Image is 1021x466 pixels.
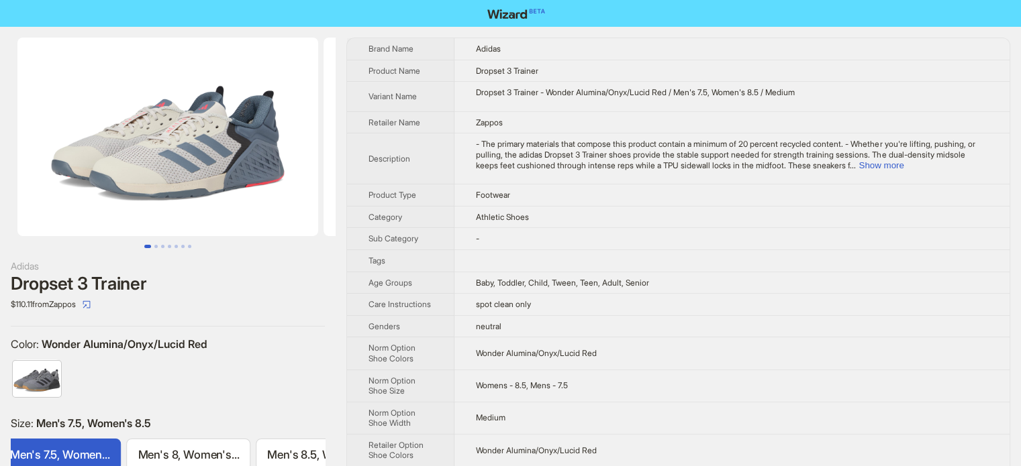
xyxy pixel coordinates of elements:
[476,66,538,76] span: Dropset 3 Trainer
[369,408,416,428] span: Norm Option Shoe Width
[476,87,988,98] div: Dropset 3 Trainer - Wonder Alumina/Onyx/Lucid Red / Men's 7.5, Women's 8.5 / Medium
[13,361,61,397] img: Grey/Grey/Black
[11,294,325,315] div: $110.11 from Zappos
[11,416,36,430] span: Size :
[369,440,424,461] span: Retailer Option Shoe Colors
[17,38,318,236] img: Dropset 3 Trainer Dropset 3 Trainer - Wonder Alumina/Onyx/Lucid Red / Men's 7.5, Women's 8.5 / Me...
[83,300,91,308] span: select
[267,448,369,461] span: Men's 8.5, Women...
[11,337,42,351] span: Color :
[161,245,164,248] button: Go to slide 3
[369,255,385,266] span: Tags
[369,278,412,288] span: Age Groups
[476,412,505,422] span: Medium
[11,259,325,274] div: Adidas
[476,348,597,358] span: Wonder Alumina/Onyx/Lucid Red
[476,44,501,54] span: Adidas
[369,299,431,309] span: Care Instructions
[369,44,414,54] span: Brand Name
[369,321,400,331] span: Genders
[369,66,420,76] span: Product Name
[476,278,649,288] span: Baby, Toddler, Child, Tween, Teen, Adult, Senior
[476,190,510,200] span: Footwear
[369,343,416,363] span: Norm Option Shoe Colors
[175,245,178,248] button: Go to slide 5
[10,448,110,461] span: Men's 7.5, Women...
[369,190,416,200] span: Product Type
[476,233,479,243] span: -
[476,117,503,127] span: Zappos
[850,160,856,170] span: ...
[476,139,975,170] span: - The primary materials that compose this product contain a minimum of 20 percent recycled conten...
[476,299,531,309] span: spot clean only
[42,337,207,351] span: Wonder Alumina/Onyx/Lucid Red
[369,212,402,222] span: Category
[188,245,191,248] button: Go to slide 7
[476,139,988,170] div: - The primary materials that compose this product contain a minimum of 20 percent recycled conten...
[324,38,624,236] img: Dropset 3 Trainer Dropset 3 Trainer - Wonder Alumina/Onyx/Lucid Red / Men's 7.5, Women's 8.5 / Me...
[13,359,61,396] label: available
[476,445,597,455] span: Wonder Alumina/Onyx/Lucid Red
[168,245,171,248] button: Go to slide 4
[154,245,158,248] button: Go to slide 2
[181,245,185,248] button: Go to slide 6
[144,245,151,248] button: Go to slide 1
[369,154,410,164] span: Description
[369,91,417,101] span: Variant Name
[476,321,501,331] span: neutral
[138,448,239,461] span: Men's 8, Women's...
[476,212,529,222] span: Athletic Shoes
[11,274,325,294] div: Dropset 3 Trainer
[369,375,416,396] span: Norm Option Shoe Size
[369,117,420,127] span: Retailer Name
[369,233,418,243] span: Sub Category
[859,160,904,170] button: Expand
[36,416,151,430] span: Men's 7.5, Women's 8.5
[476,380,568,390] span: Womens - 8.5, Mens - 7.5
